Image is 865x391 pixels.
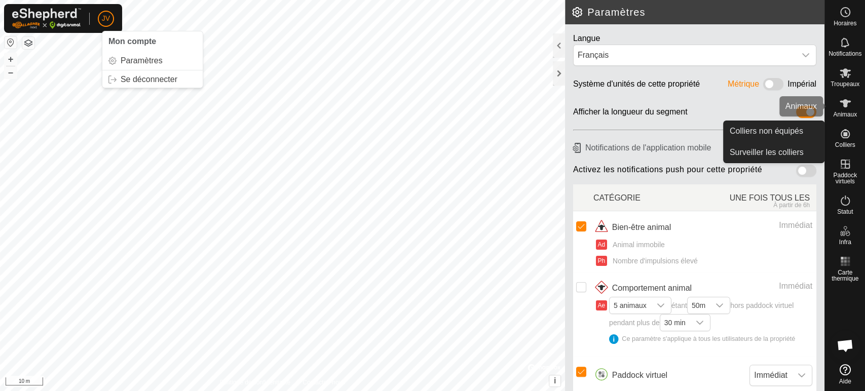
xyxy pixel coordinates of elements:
span: Paramètres [121,57,163,65]
h6: Notifications de l'application mobile [569,139,820,157]
div: UNE FOIS TOUS LES [705,186,816,209]
button: – [5,66,17,79]
a: Se déconnecter [102,71,203,88]
span: 30 min [660,315,690,331]
span: Se déconnecter [121,75,177,84]
span: Paddock virtuel [612,369,667,381]
a: Contactez-nous [303,378,345,387]
span: Bien-être animal [612,221,671,233]
div: dropdown trigger [792,365,812,385]
h2: Paramètres [571,6,824,18]
div: Afficher la longueur du segment [573,106,688,122]
a: Surveiller les colliers [724,142,824,163]
span: Carte thermique [828,269,862,282]
img: Logo Gallagher [12,8,81,29]
span: Colliers [835,142,855,148]
span: Français [574,45,796,65]
div: Métrique [728,78,759,94]
span: Mon compte [108,37,156,46]
div: À partir de 6h [705,202,810,209]
div: Open chat [830,330,860,361]
span: 50m [688,297,709,314]
a: Politique de confidentialité [220,378,290,387]
span: Aide [839,378,851,384]
span: Immédiat [750,365,792,385]
span: Surveiller les colliers [730,146,804,159]
span: Animal immobile [609,240,665,250]
span: Comportement animal [612,282,692,294]
div: CATÉGORIE [593,186,705,209]
button: + [5,53,17,65]
span: Notifications [829,51,861,57]
div: Français [578,49,792,61]
span: Activez les notifications push pour cette propriété [573,165,762,180]
span: JV [102,13,110,24]
div: dropdown trigger [709,297,730,314]
div: Impérial [787,78,816,94]
div: dropdown trigger [796,45,816,65]
img: icône du bien-être animal [593,219,610,236]
span: Infra [839,239,851,245]
button: Réinitialiser la carte [5,36,17,49]
a: Aide [825,360,865,388]
img: icône des paddock virtuels [593,367,610,383]
span: étant hors paddock virtuel pendant plus de [609,301,812,344]
button: Ph [596,256,607,266]
a: Colliers non équipés [724,121,824,141]
span: Statut [837,209,853,215]
div: Immédiat [721,280,812,292]
span: Nombre d'impulsions élevé [609,256,698,266]
span: Animaux [833,111,857,118]
span: i [554,376,556,385]
span: Horaires [834,20,856,26]
img: icône du comportement animal [593,280,610,296]
button: Ae [596,300,607,310]
a: Paramètres [102,53,203,69]
button: Couches de carte [22,37,34,49]
span: Troupeaux [831,81,859,87]
span: Paddock virtuels [828,172,862,184]
span: 5 animaux [610,297,651,314]
button: i [549,375,560,386]
div: dropdown trigger [651,297,671,314]
button: Ad [596,240,607,250]
div: dropdown trigger [690,315,710,331]
span: Colliers non équipés [730,125,803,137]
div: Ce paramètre s'applique à tous les utilisateurs de la propriété [609,334,812,344]
div: Système d'unités de cette propriété [573,78,700,94]
div: Immédiat [721,219,812,231]
div: Langue [573,32,816,45]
